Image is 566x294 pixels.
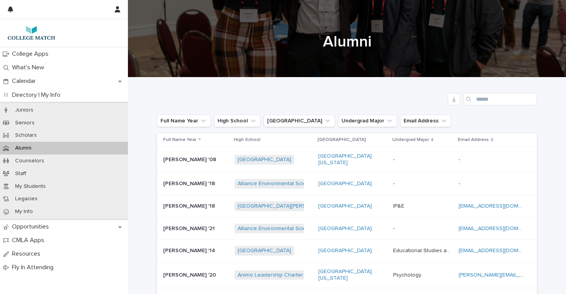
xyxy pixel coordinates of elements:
[318,248,372,254] a: [GEOGRAPHIC_DATA]
[238,248,291,254] a: [GEOGRAPHIC_DATA]
[9,237,50,244] p: CMLA Apps
[9,264,60,271] p: Fly In Attending
[157,147,537,173] tr: [PERSON_NAME] '08[PERSON_NAME] '08 [GEOGRAPHIC_DATA] [GEOGRAPHIC_DATA][US_STATE] -- --
[459,203,546,209] a: [EMAIL_ADDRESS][DOMAIN_NAME]
[393,155,396,163] p: -
[9,91,67,99] p: Directory | My Info
[318,203,372,210] a: [GEOGRAPHIC_DATA]
[163,155,218,163] p: [PERSON_NAME] '08
[238,203,333,210] a: [GEOGRAPHIC_DATA][PERSON_NAME]
[234,136,261,144] p: High School
[9,120,41,126] p: Seniors
[9,183,52,190] p: My Students
[9,132,43,139] p: Scholars
[459,179,462,187] p: -
[393,179,396,187] p: -
[238,181,371,187] a: Alliance Environmental Science [GEOGRAPHIC_DATA]
[9,145,38,151] p: Alumni
[163,224,216,232] p: [PERSON_NAME] '21
[157,217,537,240] tr: [PERSON_NAME] '21[PERSON_NAME] '21 Alliance Environmental Science [GEOGRAPHIC_DATA] [GEOGRAPHIC_D...
[214,115,261,127] button: High School
[157,240,537,262] tr: [PERSON_NAME] '14[PERSON_NAME] '14 [GEOGRAPHIC_DATA] [GEOGRAPHIC_DATA] Educational Studies and Po...
[318,268,387,282] a: [GEOGRAPHIC_DATA][US_STATE]
[393,270,423,279] p: Psychology
[318,181,372,187] a: [GEOGRAPHIC_DATA]
[9,170,33,177] p: Staff
[238,225,371,232] a: Alliance Environmental Science [GEOGRAPHIC_DATA]
[393,224,396,232] p: -
[163,246,217,254] p: [PERSON_NAME] '14
[318,225,372,232] a: [GEOGRAPHIC_DATA]
[393,246,454,254] p: Educational Studies and Political Science
[458,136,489,144] p: Email Address
[238,272,335,279] a: Animo Leadership Charter High School
[6,25,57,41] img: 7lzNxMuQ9KqU1pwTAr0j
[338,115,397,127] button: Undergrad Major
[157,172,537,195] tr: [PERSON_NAME] '18[PERSON_NAME] '18 Alliance Environmental Science [GEOGRAPHIC_DATA] [GEOGRAPHIC_D...
[459,155,462,163] p: -
[163,201,217,210] p: Aaron Solorzano Soto '18
[157,262,537,288] tr: [PERSON_NAME] '20[PERSON_NAME] '20 Animo Leadership Charter High School [GEOGRAPHIC_DATA][US_STAT...
[9,208,39,215] p: My Info
[157,195,537,217] tr: [PERSON_NAME] '18[PERSON_NAME] '18 [GEOGRAPHIC_DATA][PERSON_NAME] [GEOGRAPHIC_DATA] IP&EIP&E [EMA...
[463,93,537,105] input: Search
[9,64,50,71] p: What's New
[9,158,50,164] p: Counselors
[393,201,406,210] p: IP&E
[9,107,40,113] p: Juniors
[157,115,211,127] button: Full Name Year
[9,250,47,258] p: Resources
[318,136,366,144] p: [GEOGRAPHIC_DATA]
[163,136,197,144] p: Full Name Year
[459,248,546,253] a: [EMAIL_ADDRESS][DOMAIN_NAME]
[264,115,335,127] button: Undergrad College
[459,226,546,231] a: [EMAIL_ADDRESS][DOMAIN_NAME]
[238,156,291,163] a: [GEOGRAPHIC_DATA]
[9,77,42,85] p: Calendar
[163,179,217,187] p: [PERSON_NAME] '18
[157,33,537,51] h1: Alumni
[400,115,451,127] button: Email Address
[9,196,44,202] p: Legacies
[163,270,217,279] p: [PERSON_NAME] '20
[392,136,429,144] p: Undergrad Major
[9,223,55,230] p: Opportunities
[9,50,55,58] p: College Apps
[318,153,387,166] a: [GEOGRAPHIC_DATA][US_STATE]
